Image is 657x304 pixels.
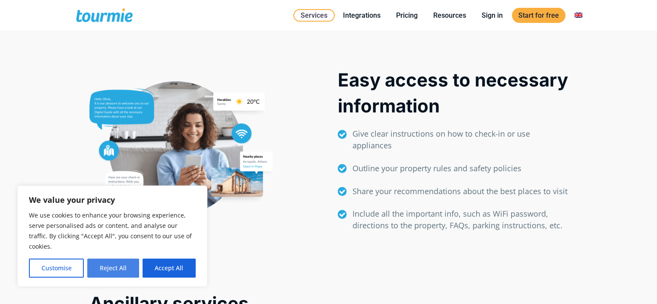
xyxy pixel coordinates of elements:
[29,259,84,278] button: Customise
[475,10,509,21] a: Sign in
[352,208,568,231] p: Include all the important info, such as WiFi password, directions to the property, FAQs, parking ...
[352,186,568,197] p: Share your recommendations about the best places to visit
[512,8,565,23] a: Start for free
[352,163,568,174] p: Outline your property rules and safety policies
[293,9,335,22] a: Services
[352,128,568,151] p: Give clear instructions on how to check-in or use appliances
[332,186,353,197] span: 
[332,163,353,174] span: 
[87,259,139,278] button: Reject All
[332,129,353,140] span: 
[390,10,424,21] a: Pricing
[338,67,568,119] p: Easy access to necessary information
[332,209,353,220] span: 
[29,210,196,252] p: We use cookies to enhance your browsing experience, serve personalised ads or content, and analys...
[427,10,473,21] a: Resources
[336,10,387,21] a: Integrations
[143,259,196,278] button: Accept All
[29,195,196,205] p: We value your privacy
